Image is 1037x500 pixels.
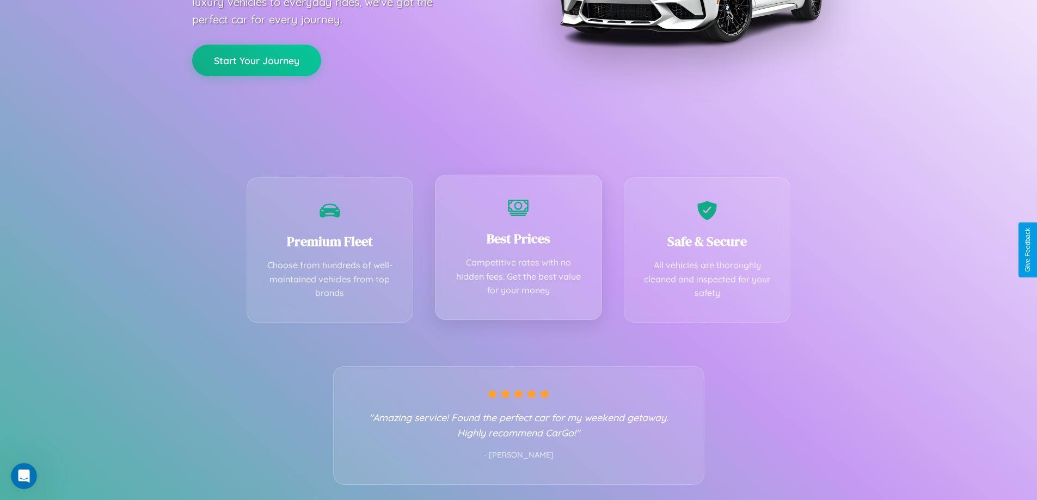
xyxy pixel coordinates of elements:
p: Choose from hundreds of well-maintained vehicles from top brands [263,258,397,300]
p: Competitive rates with no hidden fees. Get the best value for your money [452,256,585,298]
button: Start Your Journey [192,45,321,76]
div: Give Feedback [1024,228,1032,272]
p: All vehicles are thoroughly cleaned and inspected for your safety [641,258,774,300]
p: "Amazing service! Found the perfect car for my weekend getaway. Highly recommend CarGo!" [355,410,682,440]
h3: Best Prices [452,230,585,248]
h3: Premium Fleet [263,232,397,250]
p: - [PERSON_NAME] [355,448,682,462]
h3: Safe & Secure [641,232,774,250]
iframe: Intercom live chat [11,463,37,489]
